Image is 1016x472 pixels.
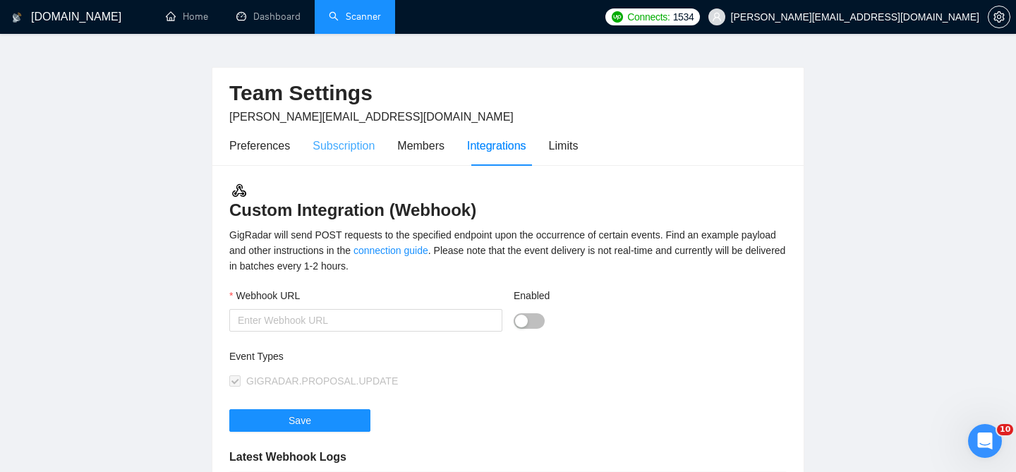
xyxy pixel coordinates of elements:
h5: Latest Webhook Logs [229,449,787,466]
a: dashboardDashboard [236,11,301,23]
div: Preferences [229,137,290,155]
div: Integrations [467,137,526,155]
h3: Custom Integration (Webhook) [229,182,787,222]
img: logo [12,6,22,29]
button: Enabled [514,313,545,329]
a: setting [988,11,1010,23]
div: GigRadar will send POST requests to the specified endpoint upon the occurrence of certain events.... [229,227,787,274]
iframe: Intercom live chat [968,424,1002,458]
img: webhook.3a52c8ec.svg [231,182,248,199]
a: homeHome [166,11,208,23]
input: Webhook URL [229,309,502,332]
a: connection guide [353,245,428,256]
label: Webhook URL [229,288,300,303]
img: upwork-logo.png [612,11,623,23]
div: Limits [549,137,579,155]
a: searchScanner [329,11,381,23]
div: Members [397,137,445,155]
label: Enabled [514,288,550,303]
span: GIGRADAR.PROPOSAL.UPDATE [246,375,398,387]
span: user [712,12,722,22]
button: setting [988,6,1010,28]
span: 10 [997,424,1013,435]
h2: Team Settings [229,79,787,108]
span: 1534 [673,9,694,25]
button: Save [229,409,370,432]
label: Event Types [229,349,284,364]
span: Connects: [627,9,670,25]
span: Save [289,413,311,428]
span: [PERSON_NAME][EMAIL_ADDRESS][DOMAIN_NAME] [229,111,514,123]
div: Subscription [313,137,375,155]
